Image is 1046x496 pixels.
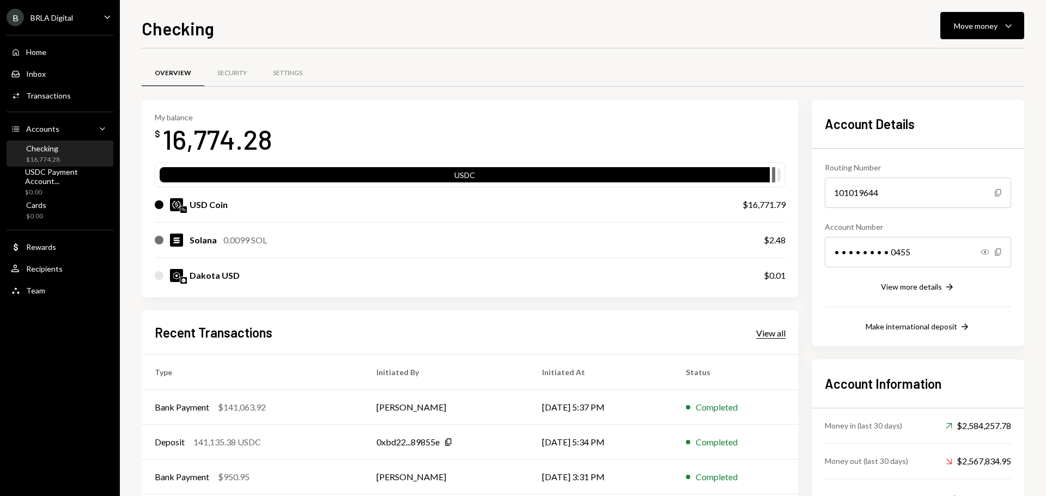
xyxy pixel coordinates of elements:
[825,115,1011,133] h2: Account Details
[529,460,673,494] td: [DATE] 3:31 PM
[825,237,1011,267] div: • • • • • • • • 0455
[26,47,46,57] div: Home
[180,277,187,284] img: base-mainnet
[7,42,113,62] a: Home
[26,91,71,100] div: Transactions
[881,281,955,293] button: View more details
[376,436,440,449] div: 0xbd22...89855e
[142,59,204,87] a: Overview
[363,460,529,494] td: [PERSON_NAME]
[7,119,113,138] a: Accounts
[866,321,970,333] button: Make international deposit
[170,234,183,247] img: SOL
[764,269,786,282] div: $0.01
[7,169,113,195] a: USDC Payment Account...$0.00
[696,436,738,449] div: Completed
[7,259,113,278] a: Recipients
[26,144,60,153] div: Checking
[155,323,272,341] h2: Recent Transactions
[26,212,46,221] div: $0.00
[825,162,1011,173] div: Routing Number
[31,13,73,22] div: BRLA Digital
[25,188,109,197] div: $0.00
[155,401,209,414] div: Bank Payment
[170,198,183,211] img: USDC
[218,401,266,414] div: $141,063.92
[529,390,673,425] td: [DATE] 5:37 PM
[7,197,113,223] a: Cards$0.00
[193,436,261,449] div: 141,135.38 USDC
[743,198,786,211] div: $16,771.79
[946,455,1011,468] div: $2,567,834.95
[142,17,214,39] h1: Checking
[162,122,272,156] div: 16,774.28
[180,206,187,213] img: polygon-mainnet
[273,69,302,78] div: Settings
[155,436,185,449] div: Deposit
[26,264,63,273] div: Recipients
[155,470,209,483] div: Bank Payment
[7,280,113,300] a: Team
[696,470,738,483] div: Completed
[223,234,267,247] div: 0.0099 SOL
[954,20,998,32] div: Move money
[7,9,24,26] div: B
[26,200,46,210] div: Cards
[946,419,1011,432] div: $2,584,257.78
[756,327,786,339] a: View all
[696,401,738,414] div: Completed
[529,425,673,460] td: [DATE] 5:34 PM
[260,59,315,87] a: Settings
[190,269,240,282] div: Dakota USD
[190,234,217,247] div: Solana
[26,155,60,164] div: $16,774.28
[825,420,902,431] div: Money in (last 30 days)
[866,322,957,331] div: Make international deposit
[673,355,799,390] th: Status
[25,167,109,186] div: USDC Payment Account...
[155,128,160,139] div: $
[940,12,1024,39] button: Move money
[7,85,113,105] a: Transactions
[26,124,59,133] div: Accounts
[764,234,786,247] div: $2.48
[529,355,673,390] th: Initiated At
[190,198,228,211] div: USD Coin
[142,355,363,390] th: Type
[170,269,183,282] img: DKUSD
[363,390,529,425] td: [PERSON_NAME]
[26,242,56,252] div: Rewards
[204,59,260,87] a: Security
[7,64,113,83] a: Inbox
[825,221,1011,232] div: Account Number
[160,169,770,185] div: USDC
[825,177,1011,208] div: 101019644
[155,69,191,78] div: Overview
[217,69,247,78] div: Security
[363,355,529,390] th: Initiated By
[26,69,46,78] div: Inbox
[26,286,45,295] div: Team
[825,375,1011,393] h2: Account Information
[7,140,113,167] a: Checking$16,774.28
[7,237,113,256] a: Rewards
[155,113,272,122] div: My balance
[881,282,942,291] div: View more details
[756,328,786,339] div: View all
[218,470,250,483] div: $950.95
[825,455,908,467] div: Money out (last 30 days)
